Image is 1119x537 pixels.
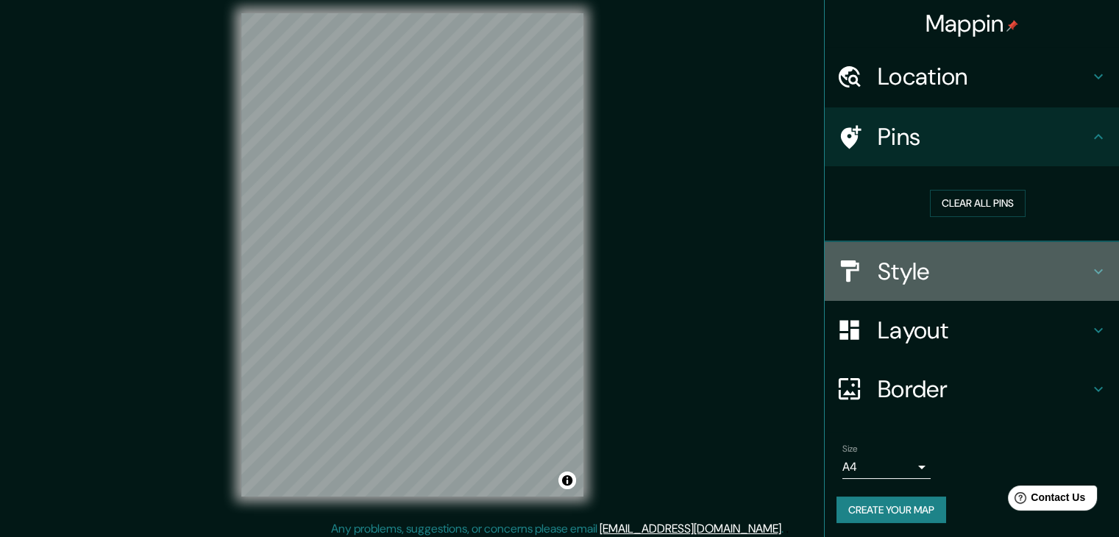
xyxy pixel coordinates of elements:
div: Border [825,360,1119,419]
h4: Style [878,257,1090,286]
div: Style [825,242,1119,301]
h4: Mappin [926,9,1019,38]
h4: Layout [878,316,1090,345]
h4: Pins [878,122,1090,152]
div: Location [825,47,1119,106]
button: Toggle attribution [558,472,576,489]
div: Layout [825,301,1119,360]
div: A4 [842,455,931,479]
div: Pins [825,107,1119,166]
button: Clear all pins [930,190,1026,217]
a: [EMAIL_ADDRESS][DOMAIN_NAME] [600,521,781,536]
h4: Border [878,374,1090,404]
img: pin-icon.png [1006,20,1018,32]
label: Size [842,442,858,455]
button: Create your map [836,497,946,524]
h4: Location [878,62,1090,91]
canvas: Map [241,13,583,497]
iframe: Help widget launcher [988,480,1103,521]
